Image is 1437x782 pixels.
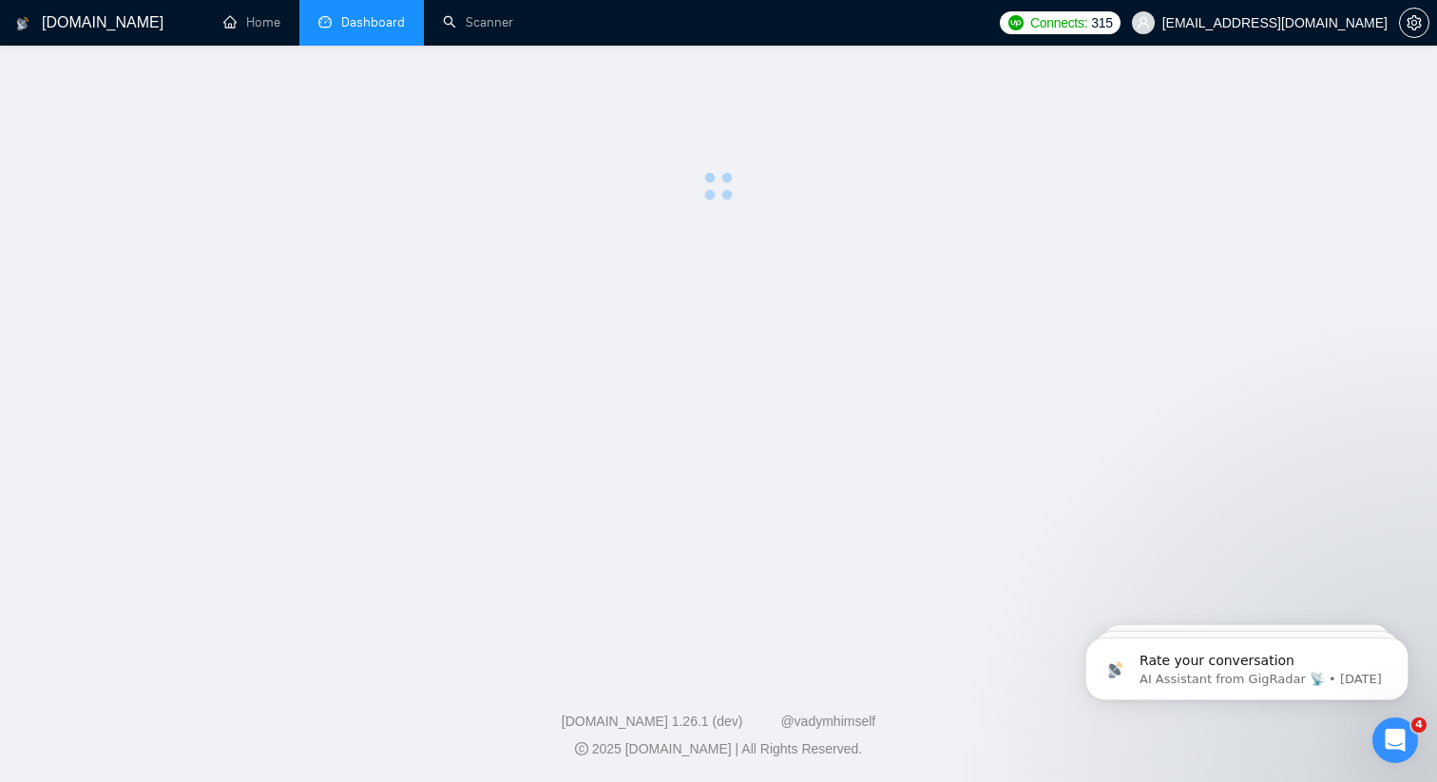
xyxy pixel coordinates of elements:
a: homeHome [223,14,280,30]
a: searchScanner [443,14,513,30]
a: setting [1399,15,1429,30]
iframe: Intercom notifications message [1057,598,1437,731]
span: dashboard [318,15,332,29]
img: upwork-logo.png [1008,15,1024,30]
span: 315 [1091,12,1112,33]
span: copyright [575,742,588,755]
button: setting [1399,8,1429,38]
div: 2025 [DOMAIN_NAME] | All Rights Reserved. [15,739,1422,759]
a: [DOMAIN_NAME] 1.26.1 (dev) [562,714,743,729]
span: user [1137,16,1150,29]
iframe: Intercom live chat [1372,717,1418,763]
span: Connects: [1030,12,1087,33]
span: Dashboard [341,14,405,30]
a: @vadymhimself [780,714,875,729]
img: logo [16,9,29,39]
span: 4 [1411,717,1427,733]
span: setting [1400,15,1428,30]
